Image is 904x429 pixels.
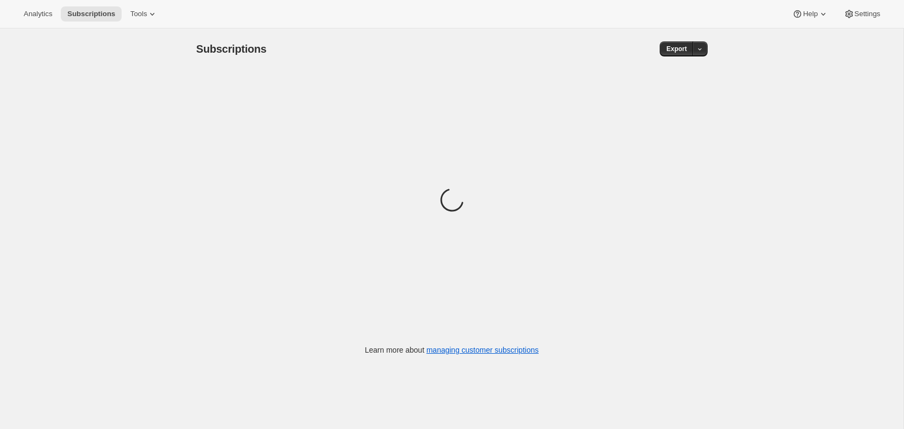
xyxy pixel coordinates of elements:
[124,6,164,22] button: Tools
[196,43,267,55] span: Subscriptions
[426,346,539,354] a: managing customer subscriptions
[130,10,147,18] span: Tools
[24,10,52,18] span: Analytics
[67,10,115,18] span: Subscriptions
[837,6,887,22] button: Settings
[786,6,835,22] button: Help
[61,6,122,22] button: Subscriptions
[365,345,539,355] p: Learn more about
[803,10,817,18] span: Help
[854,10,880,18] span: Settings
[660,41,693,56] button: Export
[17,6,59,22] button: Analytics
[666,45,687,53] span: Export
